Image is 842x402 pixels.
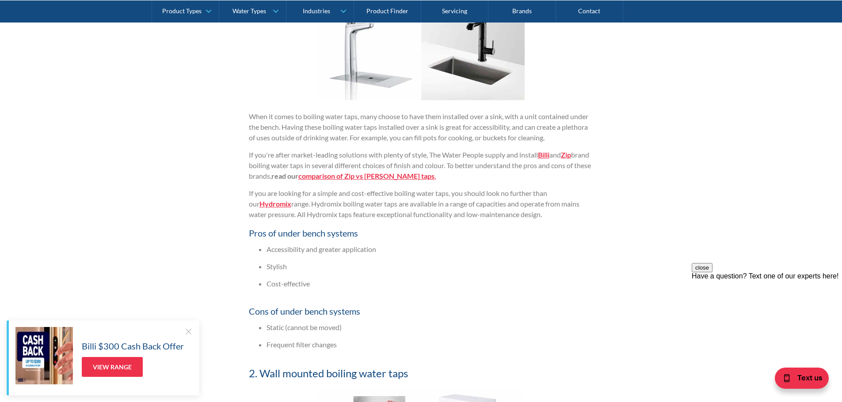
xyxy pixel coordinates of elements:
h5: Cons of under bench systems [249,304,594,318]
li: Stylish [267,261,594,272]
strong: read [271,172,286,180]
p: When it comes to boiling water taps, many choose to have them installed over a sink, with a unit ... [249,111,594,143]
h4: 2. Wall mounted boiling water taps [249,365,594,381]
iframe: podium webchat widget bubble [754,358,842,402]
a: Zip [561,150,571,159]
h5: Pros of under bench systems [249,226,594,240]
a: View Range [82,357,143,377]
li: Accessibility and greater application [267,244,594,255]
a: comparison of Zip vs [PERSON_NAME] taps. [298,172,436,180]
div: Industries [303,7,330,15]
div: Product Types [162,7,202,15]
li: Cost-effective [267,278,594,289]
p: If you're after market-leading solutions with plenty of style, The Water People supply and instal... [249,150,594,181]
div: Water Types [232,7,266,15]
iframe: podium webchat widget prompt [692,263,842,369]
h5: Billi $300 Cash Back Offer [82,339,184,353]
li: Static (cannot be moved) [267,322,594,333]
a: Billi [538,150,549,159]
p: If you are looking for a simple and cost-effective boiling water taps, you should look no further... [249,188,594,220]
img: best boiling water taps for 2021 [318,4,525,100]
strong: comparison of Zip vs [PERSON_NAME] taps [298,172,434,180]
li: Frequent filter changes [267,339,594,350]
strong: our [287,172,298,180]
img: Billi $300 Cash Back Offer [15,327,73,384]
a: Hydromix [259,199,291,208]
